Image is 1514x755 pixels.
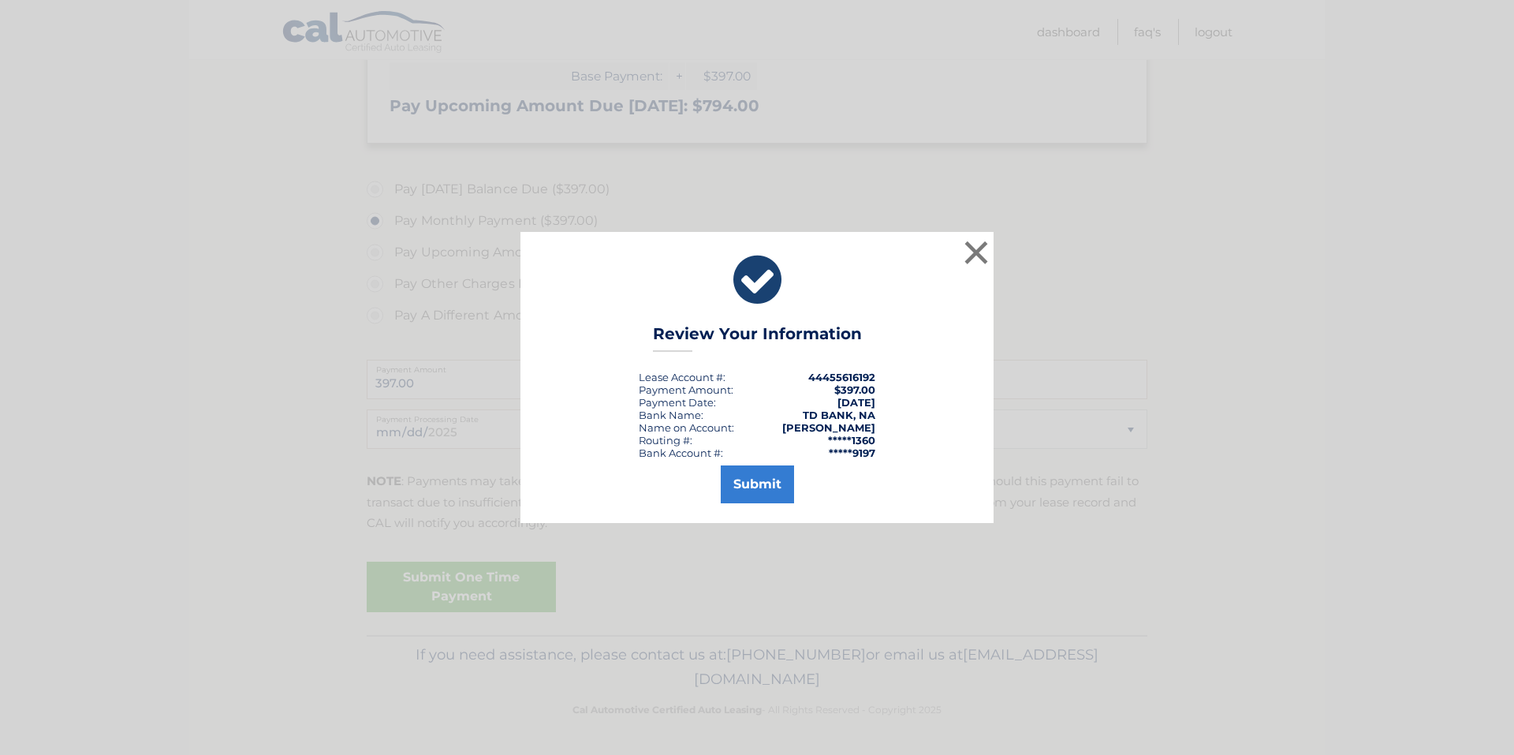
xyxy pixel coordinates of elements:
div: Bank Account #: [639,447,723,459]
span: Payment Date [639,396,714,409]
span: [DATE] [837,396,875,409]
strong: TD BANK, NA [803,409,875,421]
span: $397.00 [834,383,875,396]
div: Payment Amount: [639,383,733,396]
strong: [PERSON_NAME] [782,421,875,434]
div: : [639,396,716,409]
strong: 44455616192 [808,371,875,383]
button: Submit [721,465,794,503]
button: × [960,237,992,268]
div: Name on Account: [639,421,734,434]
div: Bank Name: [639,409,703,421]
div: Routing #: [639,434,692,447]
h3: Review Your Information [653,324,862,352]
div: Lease Account #: [639,371,725,383]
